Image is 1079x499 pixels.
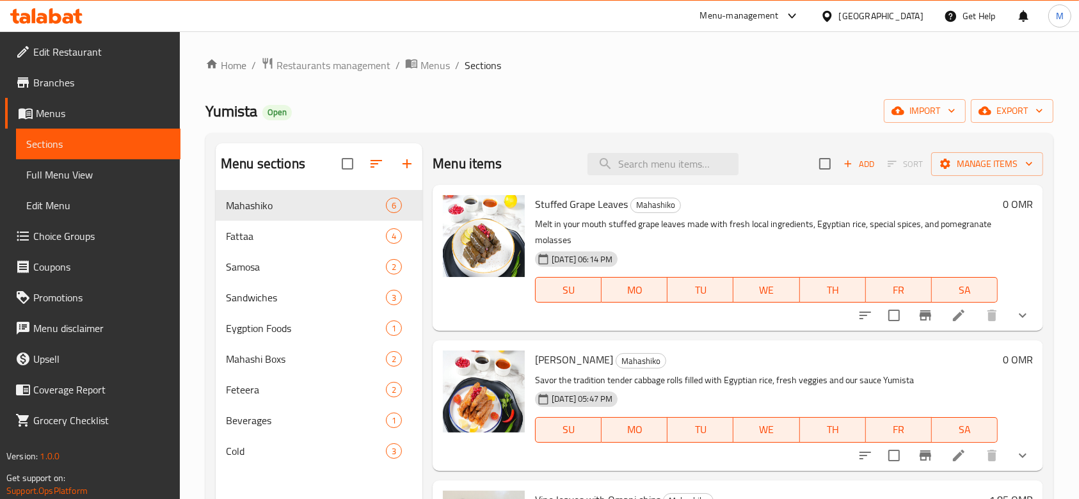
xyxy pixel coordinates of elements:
span: Edit Restaurant [33,44,170,59]
div: Samosa2 [216,251,422,282]
span: Cold [226,443,386,459]
button: sort-choices [850,440,881,471]
div: Beverages1 [216,405,422,436]
button: delete [977,300,1007,331]
a: Choice Groups [5,221,180,251]
span: Open [262,107,292,118]
span: Add item [838,154,879,174]
span: M [1056,9,1064,23]
span: 1.0.0 [40,448,60,464]
h6: 0 OMR [1003,351,1033,368]
span: MO [607,281,662,299]
button: TH [800,417,866,443]
div: [GEOGRAPHIC_DATA] [839,9,923,23]
span: Manage items [941,156,1033,172]
span: [PERSON_NAME] [535,350,613,369]
div: items [386,290,402,305]
span: Menus [420,58,450,73]
span: Sections [26,136,170,152]
button: delete [977,440,1007,471]
span: Sandwiches [226,290,386,305]
span: Select to update [881,302,907,329]
span: 3 [387,445,401,457]
a: Restaurants management [261,57,390,74]
button: import [884,99,966,123]
span: Promotions [33,290,170,305]
span: 2 [387,384,401,396]
a: Promotions [5,282,180,313]
input: search [587,153,739,175]
button: SA [932,277,998,303]
span: 6 [387,200,401,212]
button: sort-choices [850,300,881,331]
h6: 0 OMR [1003,195,1033,213]
span: Coverage Report [33,382,170,397]
img: Stuffed Grape Leaves [443,195,525,277]
div: Fattaa [226,228,386,244]
div: items [386,443,402,459]
a: Edit menu item [951,448,966,463]
span: TH [805,281,861,299]
span: TU [673,420,728,439]
button: TH [800,277,866,303]
span: Add [842,157,876,171]
a: Branches [5,67,180,98]
button: MO [602,417,667,443]
span: SA [937,281,993,299]
span: SU [541,281,596,299]
div: Mahashiko [616,353,666,368]
span: MO [607,420,662,439]
span: Upsell [33,351,170,367]
span: Edit Menu [26,198,170,213]
span: Yumista [205,97,257,125]
div: Cold3 [216,436,422,466]
p: Savor the tradition tender cabbage rolls filled with Egyptian rice, fresh veggies and our sauce Y... [535,372,998,388]
span: Beverages [226,413,386,428]
button: show more [1007,300,1038,331]
a: Edit menu item [951,308,966,323]
span: Mahashiko [631,198,680,212]
span: Stuffed Grape Leaves [535,194,628,214]
a: Edit Menu [16,190,180,221]
div: items [386,228,402,244]
span: TU [673,281,728,299]
span: Select all sections [334,150,361,177]
li: / [455,58,460,73]
a: Coverage Report [5,374,180,405]
a: Grocery Checklist [5,405,180,436]
button: SU [535,277,602,303]
a: Menus [405,57,450,74]
span: Select to update [881,442,907,469]
a: Full Menu View [16,159,180,190]
span: Samosa [226,259,386,274]
span: Mahashiko [226,198,386,213]
li: / [252,58,256,73]
div: Menu-management [700,8,779,24]
button: SA [932,417,998,443]
span: 1 [387,415,401,427]
button: export [971,99,1053,123]
nav: breadcrumb [205,57,1053,74]
span: Full Menu View [26,167,170,182]
span: Branches [33,75,170,90]
button: SU [535,417,602,443]
div: Fattaa4 [216,221,422,251]
span: WE [739,420,794,439]
div: items [386,321,402,336]
div: Eygption Foods1 [216,313,422,344]
span: Eygption Foods [226,321,386,336]
div: Open [262,105,292,120]
span: FR [871,420,927,439]
img: Malfuf Mahshi [443,351,525,432]
span: Select section first [879,154,931,174]
span: Restaurants management [276,58,390,73]
div: items [386,413,402,428]
button: show more [1007,440,1038,471]
span: Mahashi Boxs [226,351,386,367]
